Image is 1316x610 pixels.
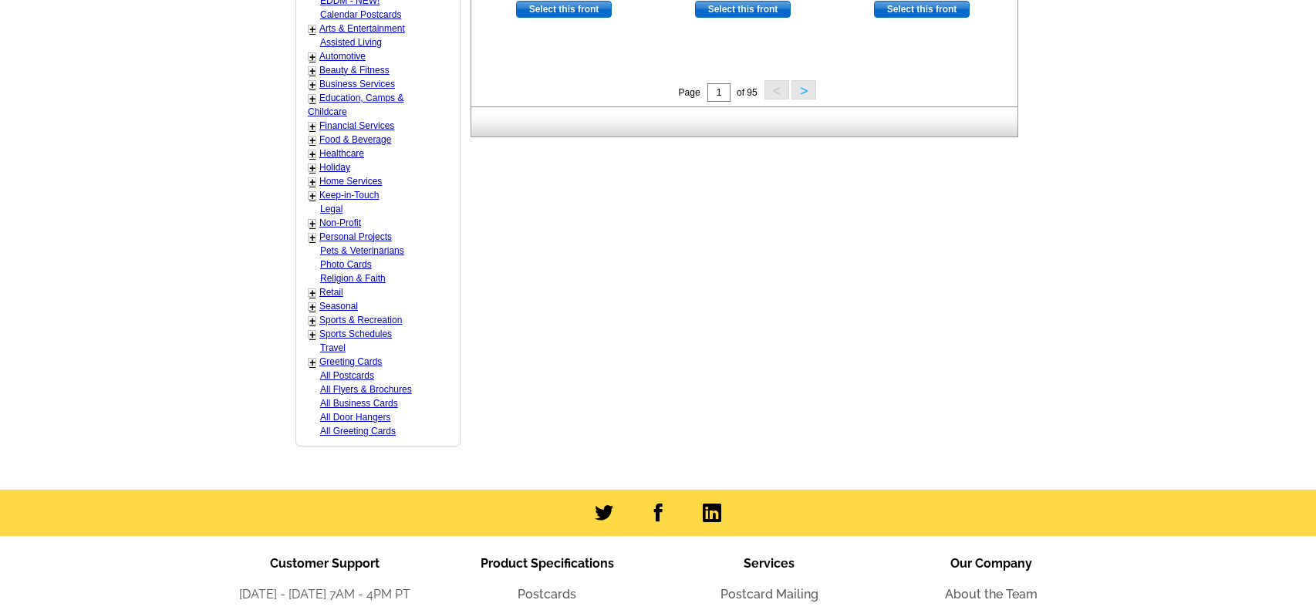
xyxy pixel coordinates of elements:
a: + [309,134,316,147]
a: + [309,176,316,188]
a: use this design [695,1,791,18]
span: Page [679,87,700,98]
a: + [309,79,316,91]
a: Financial Services [319,120,394,131]
a: Home Services [319,176,382,187]
span: of 95 [737,87,758,98]
a: Photo Cards [320,259,372,270]
a: Personal Projects [319,231,392,242]
a: + [309,356,316,369]
a: Business Services [319,79,395,89]
a: Beauty & Fitness [319,65,390,76]
a: + [309,148,316,160]
a: + [309,329,316,341]
span: Our Company [950,556,1032,571]
a: Assisted Living [320,37,382,48]
a: + [309,190,316,202]
a: Pets & Veterinarians [320,245,404,256]
a: Retail [319,287,343,298]
a: Travel [320,342,346,353]
span: Customer Support [270,556,380,571]
a: + [309,162,316,174]
a: + [309,231,316,244]
a: Keep-in-Touch [319,190,379,201]
a: Automotive [319,51,366,62]
a: + [309,301,316,313]
a: + [309,65,316,77]
a: Education, Camps & Childcare [308,93,403,117]
a: + [309,51,316,63]
a: All Business Cards [320,398,398,409]
a: + [309,23,316,35]
a: + [309,120,316,133]
a: Sports Schedules [319,329,392,339]
li: [DATE] - [DATE] 7AM - 4PM PT [214,585,436,604]
a: Holiday [319,162,350,173]
a: Healthcare [319,148,364,159]
button: < [764,80,789,99]
a: Non-Profit [319,217,361,228]
a: All Door Hangers [320,412,390,423]
a: + [309,93,316,105]
a: use this design [874,1,970,18]
a: All Flyers & Brochures [320,384,412,395]
span: Product Specifications [481,556,614,571]
a: + [309,315,316,327]
a: Legal [320,204,342,214]
a: Calendar Postcards [320,9,401,20]
a: + [309,287,316,299]
a: Food & Beverage [319,134,391,145]
a: All Greeting Cards [320,426,396,436]
a: Postcards [518,587,576,602]
a: Greeting Cards [319,356,382,367]
a: Postcard Mailing [720,587,818,602]
a: Arts & Entertainment [319,23,405,34]
a: About the Team [945,587,1038,602]
a: use this design [516,1,612,18]
a: Seasonal [319,301,358,312]
a: Religion & Faith [320,273,386,284]
a: + [309,217,316,230]
button: > [791,80,816,99]
a: All Postcards [320,370,374,381]
a: Sports & Recreation [319,315,402,325]
span: Services [744,556,795,571]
